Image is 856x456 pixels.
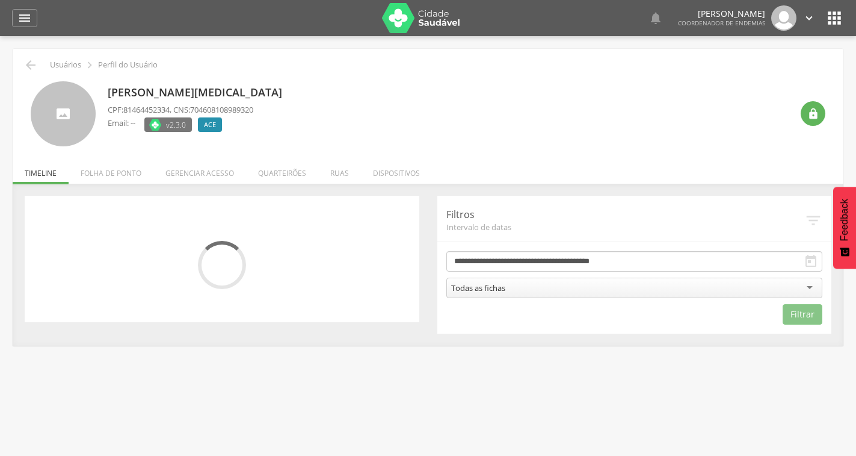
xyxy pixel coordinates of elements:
[783,304,822,325] button: Filtrar
[804,254,818,269] i: 
[807,108,819,120] i: 
[153,156,246,184] li: Gerenciar acesso
[804,211,822,230] i: 
[108,104,253,116] p: CPF: , CNS:
[802,11,816,25] i: 
[246,156,318,184] li: Quarteirões
[12,9,37,27] a: 
[678,10,765,18] p: [PERSON_NAME]
[23,58,38,72] i: Voltar
[648,5,663,31] a: 
[98,60,158,70] p: Perfil do Usuário
[648,11,663,25] i: 
[839,199,850,241] span: Feedback
[108,85,288,101] p: [PERSON_NAME][MEDICAL_DATA]
[825,8,844,28] i: 
[451,283,505,293] div: Todas as fichas
[446,222,805,233] span: Intervalo de datas
[204,120,216,130] span: ACE
[166,119,186,131] span: v2.3.0
[50,60,81,70] p: Usuários
[190,104,253,115] span: 704608108989320
[69,156,153,184] li: Folha de ponto
[361,156,432,184] li: Dispositivos
[83,58,96,72] i: 
[144,117,192,132] label: Versão do aplicativo
[123,104,170,115] span: 81464452334
[108,117,135,129] p: Email: --
[801,101,825,126] div: Resetar senha
[833,187,856,269] button: Feedback - Mostrar pesquisa
[678,19,765,27] span: Coordenador de Endemias
[802,5,816,31] a: 
[446,208,805,222] p: Filtros
[318,156,361,184] li: Ruas
[17,11,32,25] i: 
